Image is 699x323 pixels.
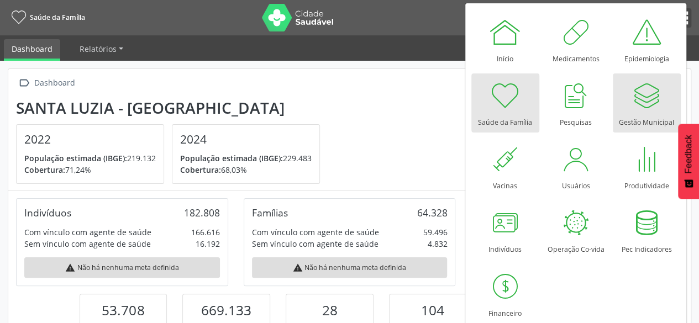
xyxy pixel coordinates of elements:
[252,226,379,238] div: Com vínculo com agente de saúde
[24,164,156,176] p: 71,24%
[201,301,251,319] span: 669.133
[191,226,220,238] div: 166.616
[30,13,85,22] span: Saúde da Família
[613,200,681,260] a: Pec Indicadores
[24,165,65,175] span: Cobertura:
[24,153,127,163] span: População estimada (IBGE):
[72,39,131,59] a: Relatórios
[196,238,220,250] div: 16.192
[613,10,681,69] a: Epidemiologia
[65,263,75,273] i: warning
[16,75,77,91] a:  Dashboard
[80,44,117,54] span: Relatórios
[32,75,77,91] div: Dashboard
[180,164,312,176] p: 68,03%
[252,257,448,278] div: Não há nenhuma meta definida
[471,200,539,260] a: Indivíduos
[102,301,144,319] span: 53.708
[184,206,220,219] div: 182.808
[24,257,220,278] div: Não há nenhuma meta definida
[427,238,447,250] div: 4.832
[180,133,312,146] h4: 2024
[180,153,283,163] span: População estimada (IBGE):
[613,73,681,133] a: Gestão Municipal
[613,137,681,196] a: Produtividade
[24,206,71,219] div: Indivíduos
[16,75,32,91] i: 
[542,200,610,260] a: Operação Co-vida
[542,137,610,196] a: Usuários
[4,39,60,61] a: Dashboard
[252,238,379,250] div: Sem vínculo com agente de saúde
[252,206,288,219] div: Famílias
[678,124,699,199] button: Feedback - Mostrar pesquisa
[542,73,610,133] a: Pesquisas
[16,99,328,117] div: Santa Luzia - [GEOGRAPHIC_DATA]
[24,152,156,164] p: 219.132
[542,10,610,69] a: Medicamentos
[180,165,221,175] span: Cobertura:
[322,301,337,319] span: 28
[471,10,539,69] a: Início
[180,152,312,164] p: 229.483
[471,137,539,196] a: Vacinas
[471,73,539,133] a: Saúde da Família
[24,133,156,146] h4: 2022
[24,226,151,238] div: Com vínculo com agente de saúde
[421,301,444,319] span: 104
[8,8,85,27] a: Saúde da Família
[684,135,693,173] span: Feedback
[24,238,151,250] div: Sem vínculo com agente de saúde
[417,206,447,219] div: 64.328
[423,226,447,238] div: 59.496
[293,263,303,273] i: warning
